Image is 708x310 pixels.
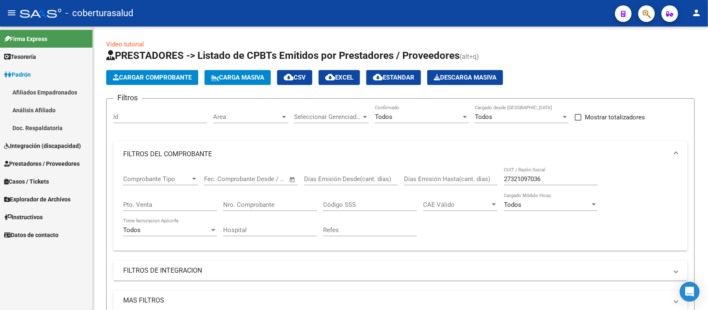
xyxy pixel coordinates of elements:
span: Todos [375,113,392,121]
div: Open Intercom Messenger [680,282,700,302]
span: Prestadores / Proveedores [4,159,80,168]
mat-expansion-panel-header: FILTROS DE INTEGRACION [113,261,688,281]
mat-expansion-panel-header: FILTROS DEL COMPROBANTE [113,141,688,167]
mat-panel-title: MAS FILTROS [123,296,668,305]
mat-panel-title: FILTROS DEL COMPROBANTE [123,150,668,159]
a: Video tutorial [106,41,144,48]
span: Descarga Masiva [434,74,496,81]
h3: Filtros [113,92,142,104]
span: Tesorería [4,52,36,61]
span: Seleccionar Gerenciador [294,113,361,121]
span: CSV [284,74,306,81]
span: Todos [475,113,492,121]
span: Area [213,113,280,121]
span: Datos de contacto [4,230,58,240]
span: PRESTADORES -> Listado de CPBTs Emitidos por Prestadores / Proveedores [106,50,460,61]
span: Integración (discapacidad) [4,141,81,150]
span: Comprobante Tipo [123,175,190,183]
mat-icon: menu [7,8,17,18]
div: FILTROS DEL COMPROBANTE [113,167,688,251]
mat-icon: cloud_download [325,72,335,82]
app-download-masive: Descarga masiva de comprobantes (adjuntos) [427,70,503,85]
span: Cargar Comprobante [113,74,192,81]
button: EXCEL [319,70,360,85]
mat-panel-title: FILTROS DE INTEGRACION [123,266,668,275]
span: Mostrar totalizadores [585,112,645,122]
button: Descarga Masiva [427,70,503,85]
span: (alt+q) [460,53,479,61]
mat-icon: person [691,8,701,18]
span: Casos / Tickets [4,177,49,186]
span: Instructivos [4,213,43,222]
span: Estandar [373,74,414,81]
mat-icon: cloud_download [373,72,383,82]
span: CAE Válido [423,201,490,208]
span: Firma Express [4,34,47,44]
span: - coberturasalud [66,4,133,22]
span: Carga Masiva [211,74,264,81]
span: Padrón [4,70,31,79]
mat-icon: cloud_download [284,72,294,82]
input: End date [238,175,279,183]
span: Explorador de Archivos [4,195,71,204]
button: Carga Masiva [204,70,271,85]
input: Start date [204,175,231,183]
span: Todos [123,226,141,234]
button: Open calendar [288,175,297,184]
span: EXCEL [325,74,353,81]
span: Todos [504,201,521,208]
button: Cargar Comprobante [106,70,198,85]
button: Estandar [366,70,421,85]
button: CSV [277,70,312,85]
